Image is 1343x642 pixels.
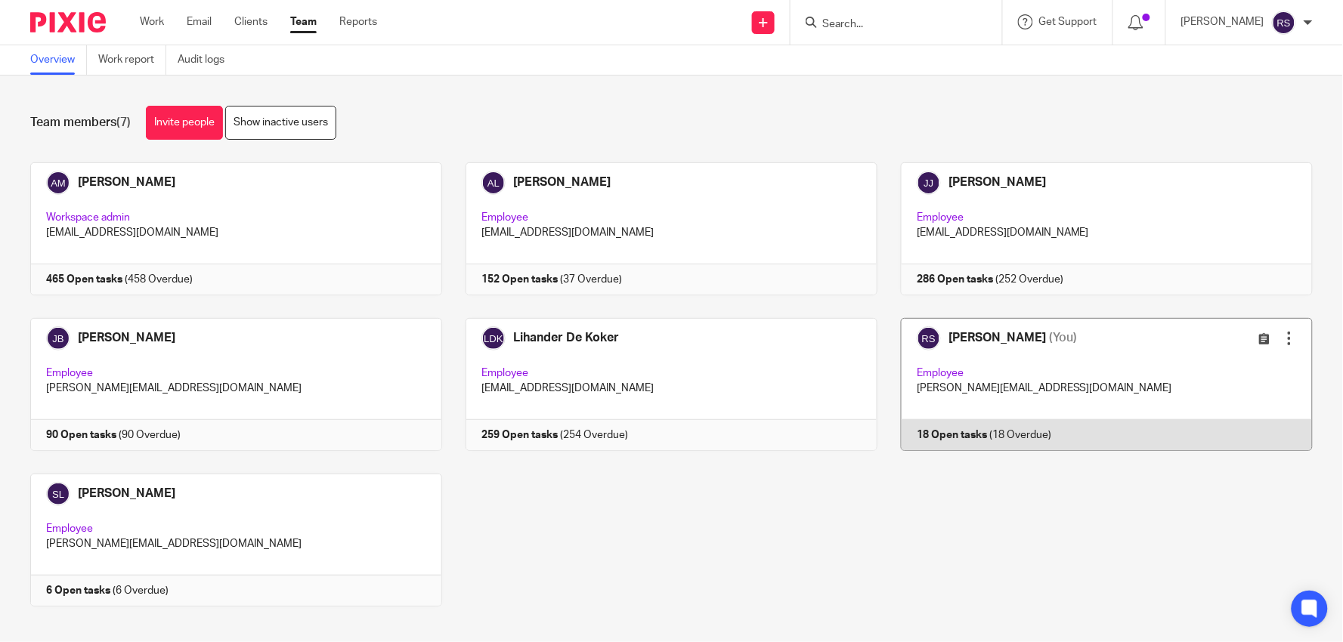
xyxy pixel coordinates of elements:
[30,12,106,32] img: Pixie
[187,14,212,29] a: Email
[140,14,164,29] a: Work
[821,18,957,32] input: Search
[1181,14,1264,29] p: [PERSON_NAME]
[30,45,87,75] a: Overview
[225,106,336,140] a: Show inactive users
[1039,17,1097,27] span: Get Support
[30,115,131,131] h1: Team members
[178,45,236,75] a: Audit logs
[146,106,223,140] a: Invite people
[116,116,131,128] span: (7)
[1272,11,1296,35] img: svg%3E
[234,14,268,29] a: Clients
[339,14,377,29] a: Reports
[290,14,317,29] a: Team
[98,45,166,75] a: Work report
